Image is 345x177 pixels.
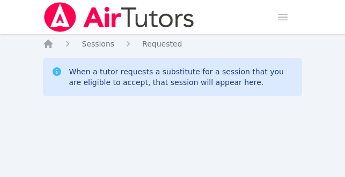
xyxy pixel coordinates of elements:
img: Air Tutors [43,2,195,32]
a: Sessions [82,39,114,49]
nav: Breadcrumb [43,39,302,49]
div: When a tutor requests a substitute for a session that you are eligible to accept, that session wi... [69,66,293,88]
span: Sessions [82,40,114,48]
span: Requested [142,40,182,48]
a: Requested [142,39,182,49]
